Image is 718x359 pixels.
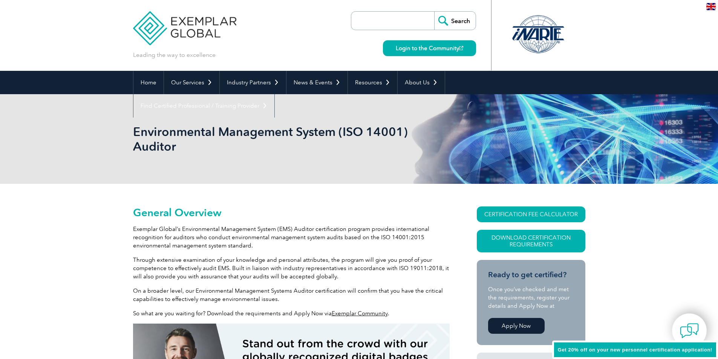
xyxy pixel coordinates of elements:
a: Our Services [164,71,219,94]
img: open_square.png [459,46,463,50]
a: About Us [398,71,445,94]
h2: General Overview [133,206,450,218]
input: Search [434,12,476,30]
a: News & Events [286,71,348,94]
p: So what are you waiting for? Download the requirements and Apply Now via . [133,309,450,318]
h3: Ready to get certified? [488,270,574,280]
a: Exemplar Community [332,310,388,317]
p: Exemplar Global’s Environmental Management System (EMS) Auditor certification program provides in... [133,225,450,250]
a: Industry Partners [220,71,286,94]
a: Login to the Community [383,40,476,56]
h1: Environmental Management System (ISO 14001) Auditor [133,124,423,154]
a: Home [133,71,164,94]
a: CERTIFICATION FEE CALCULATOR [477,206,585,222]
a: Find Certified Professional / Training Provider [133,94,274,118]
a: Apply Now [488,318,545,334]
img: en [706,3,716,10]
span: Get 20% off on your new personnel certification application! [558,347,712,353]
p: Through extensive examination of your knowledge and personal attributes, the program will give yo... [133,256,450,281]
p: Leading the way to excellence [133,51,216,59]
a: Resources [348,71,397,94]
img: contact-chat.png [680,321,699,340]
p: Once you’ve checked and met the requirements, register your details and Apply Now at [488,285,574,310]
a: Download Certification Requirements [477,230,585,252]
p: On a broader level, our Environmental Management Systems Auditor certification will confirm that ... [133,287,450,303]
